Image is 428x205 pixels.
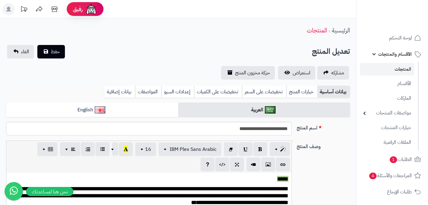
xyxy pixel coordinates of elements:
[360,106,414,120] a: مواصفات المنتجات
[360,31,424,45] a: لوحة التحكم
[161,86,194,98] a: إعدادات السيو
[378,50,412,58] span: الأقسام والمنتجات
[16,3,32,17] a: تحديثات المنصة
[7,45,34,58] a: الغاء
[331,69,344,76] span: مشاركه
[95,106,105,114] img: English
[360,63,414,76] a: المنتجات
[360,136,414,149] a: الملفات الرقمية
[360,77,414,90] a: الأقسام
[6,102,178,117] a: English
[51,48,60,55] span: حفظ
[135,86,161,98] a: المواصفات
[221,66,275,80] a: حركة مخزون المنتج
[194,86,242,98] a: تخفيضات على الكميات
[369,173,377,179] span: 4
[360,92,414,105] a: الماركات
[286,86,317,98] a: خيارات المنتج
[360,168,424,183] a: المراجعات والأسئلة4
[317,86,350,98] a: بيانات أساسية
[159,143,221,156] button: IBM Plex Sans Arabic
[390,156,397,163] span: 1
[387,188,412,196] span: طلبات الإرجاع
[307,26,327,35] a: المنتجات
[293,69,310,76] span: استعراض
[265,106,276,114] img: العربية
[235,69,270,76] span: حركة مخزون المنتج
[389,34,412,42] span: لوحة التحكم
[317,66,349,80] a: مشاركه
[178,102,350,117] a: العربية
[37,45,65,58] button: حفظ
[145,146,151,153] span: 16
[360,121,414,134] a: خيارات المنتجات
[170,146,216,153] span: IBM Plex Sans Arabic
[294,122,352,132] label: اسم المنتج
[312,45,350,58] h2: تعديل المنتج
[85,3,97,15] img: ai-face.png
[360,152,424,167] a: الطلبات1
[242,86,286,98] a: تخفيضات على السعر
[104,86,135,98] a: بيانات إضافية
[294,140,352,150] label: وصف المنتج
[369,171,412,180] span: المراجعات والأسئلة
[389,155,412,164] span: الطلبات
[135,143,156,156] button: 16
[360,184,424,199] a: طلبات الإرجاع
[278,66,315,80] a: استعراض
[332,26,350,35] a: الرئيسية
[73,6,83,13] span: رفيق
[21,48,29,55] span: الغاء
